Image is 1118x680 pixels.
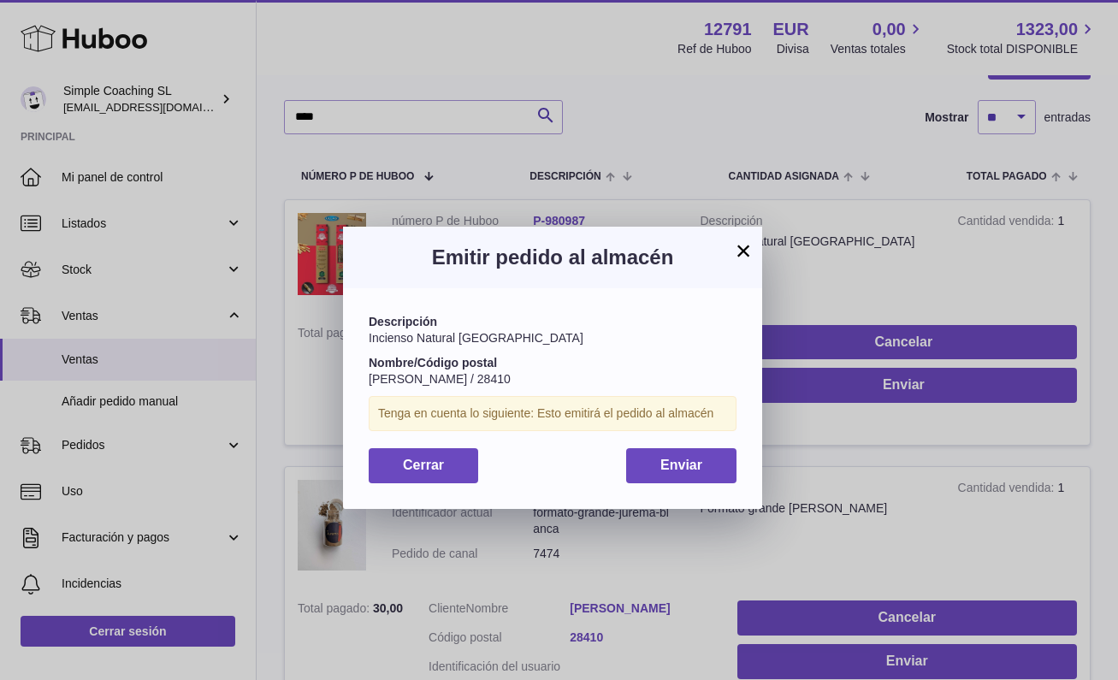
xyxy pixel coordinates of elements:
button: × [733,240,754,261]
span: [PERSON_NAME] / 28410 [369,372,511,386]
div: Tenga en cuenta lo siguiente: Esto emitirá el pedido al almacén [369,396,736,431]
strong: Descripción [369,315,437,328]
h3: Emitir pedido al almacén [369,244,736,271]
button: Enviar [626,448,736,483]
span: Incienso Natural [GEOGRAPHIC_DATA] [369,331,583,345]
span: Cerrar [403,458,444,472]
button: Cerrar [369,448,478,483]
span: Enviar [660,458,702,472]
strong: Nombre/Código postal [369,356,497,370]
